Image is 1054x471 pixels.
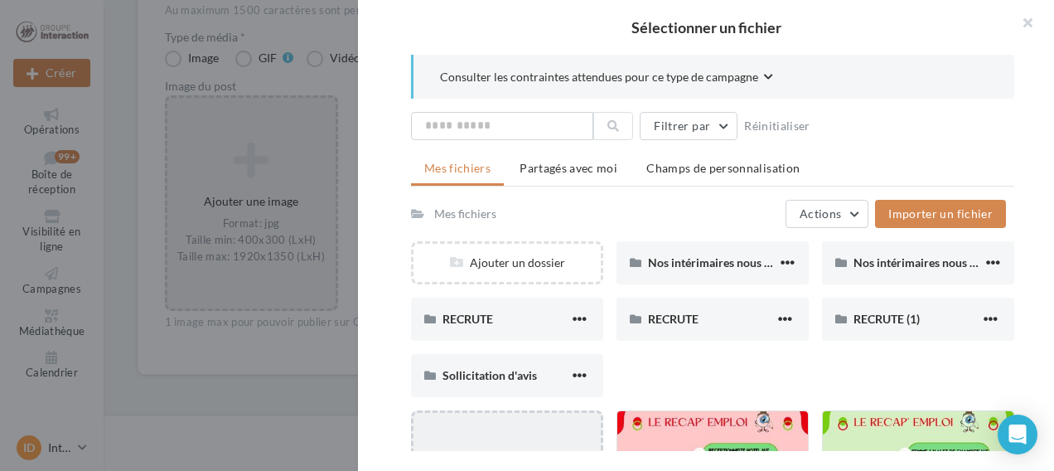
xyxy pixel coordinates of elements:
button: Importer un fichier [875,200,1006,228]
div: Mes fichiers [434,206,496,222]
span: Mes fichiers [424,161,491,175]
span: Partagés avec moi [520,161,617,175]
button: Consulter les contraintes attendues pour ce type de campagne [440,68,773,89]
span: Consulter les contraintes attendues pour ce type de campagne [440,69,758,85]
div: Open Intercom Messenger [998,415,1037,454]
span: Actions [800,206,841,221]
span: RECRUTE [648,312,699,326]
button: Filtrer par [640,112,737,140]
div: Ajouter un dossier [413,255,601,271]
span: Nos intérimaires nous partagent leur [648,255,837,269]
button: Actions [786,200,868,228]
h2: Sélectionner un fichier [384,20,1027,35]
span: Sollicitation d'avis [442,368,537,382]
span: Importer un fichier [888,206,993,221]
span: RECRUTE [442,312,493,326]
button: Réinitialiser [737,116,817,136]
span: Champs de personnalisation [646,161,800,175]
span: Nos intérimaires nous partagent leur [853,255,1042,269]
span: RECRUTE (1) [853,312,920,326]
